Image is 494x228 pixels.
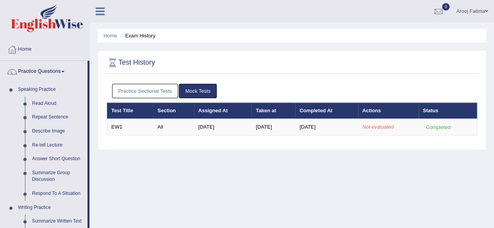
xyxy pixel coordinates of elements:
[29,138,87,152] a: Re-tell Lecture
[112,84,178,98] a: Practice Sectional Tests
[29,97,87,111] a: Read Aloud
[29,152,87,166] a: Answer Short Question
[0,61,87,80] a: Practice Questions
[153,103,194,119] th: Section
[194,103,251,119] th: Assigned At
[362,124,394,130] em: Not evaluated
[29,187,87,201] a: Respond To A Situation
[107,103,153,119] th: Test Title
[295,119,358,135] td: [DATE]
[153,119,194,135] td: All
[419,103,477,119] th: Status
[103,33,117,39] a: Home
[423,123,453,131] div: Completed
[194,119,251,135] td: [DATE]
[107,119,153,135] td: EW1
[107,57,155,69] h2: Test History
[358,103,419,119] th: Actions
[29,166,87,187] a: Summarize Group Discussion
[442,3,450,11] span: 0
[0,39,89,58] a: Home
[179,84,217,98] a: Mock Tests
[118,32,155,39] li: Exam History
[14,201,87,215] a: Writing Practice
[29,110,87,124] a: Repeat Sentence
[29,124,87,138] a: Describe Image
[251,119,295,135] td: [DATE]
[295,103,358,119] th: Completed At
[14,83,87,97] a: Speaking Practice
[251,103,295,119] th: Taken at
